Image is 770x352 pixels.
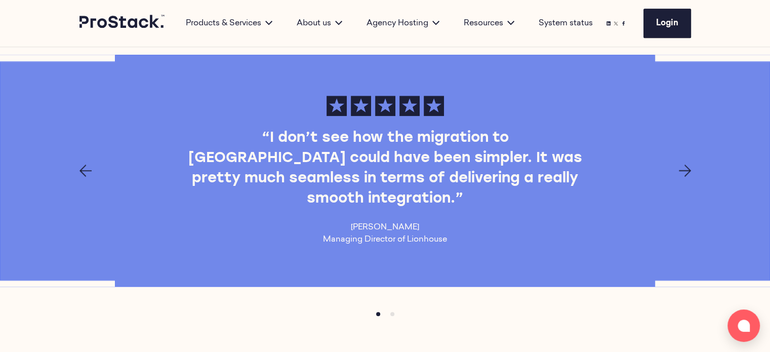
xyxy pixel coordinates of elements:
a: Prostack logo [79,15,166,32]
a: System status [539,17,593,29]
button: Item 0 [371,307,385,321]
button: Item 1 [385,307,399,321]
button: Open chat window [727,309,760,342]
p: Managing Director of Lionhouse [323,233,447,246]
div: Resources [452,17,526,29]
div: Products & Services [174,17,285,29]
button: Next page [679,165,691,177]
a: Login [643,9,691,38]
span: Login [656,19,678,27]
div: Agency Hosting [354,17,452,29]
button: Previous page [79,165,92,177]
p: [PERSON_NAME] [323,221,447,233]
p: “I don’t see how the migration to [GEOGRAPHIC_DATA] could have been simpler. It was pretty much s... [186,128,584,209]
div: About us [285,17,354,29]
